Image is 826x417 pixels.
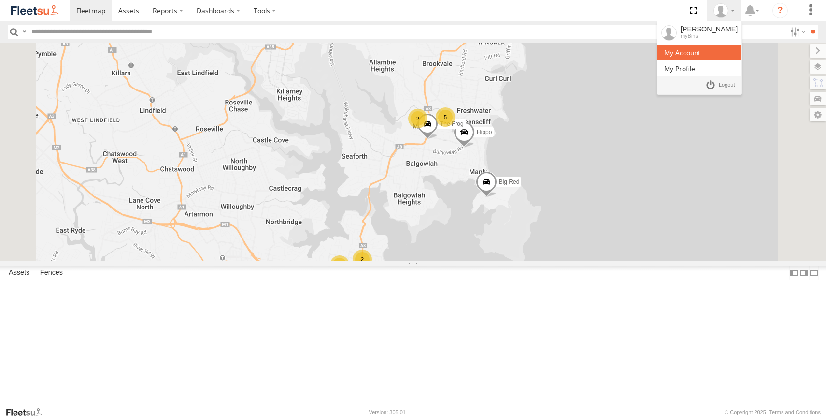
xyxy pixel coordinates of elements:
div: 2 [353,250,372,269]
div: 5 [436,107,455,127]
div: Katy Horvath [710,3,738,18]
label: Hide Summary Table [809,266,819,280]
span: Big Red [499,178,520,185]
label: Search Filter Options [786,25,807,39]
div: 2 [408,109,427,128]
div: myBins [681,33,738,39]
div: [PERSON_NAME] [681,25,738,33]
label: Assets [4,266,34,280]
label: Dock Summary Table to the Right [799,266,809,280]
a: Terms and Conditions [769,409,821,415]
a: Visit our Website [5,407,50,417]
span: The Frog [440,120,464,127]
div: Version: 305.01 [369,409,406,415]
label: Dock Summary Table to the Left [789,266,799,280]
img: fleetsu-logo-horizontal.svg [10,4,60,17]
label: Map Settings [810,108,826,121]
div: © Copyright 2025 - [725,409,821,415]
label: Fences [35,266,68,280]
div: 2 [330,255,349,275]
span: Hippo [477,129,492,135]
i: ? [772,3,788,18]
label: Search Query [20,25,28,39]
